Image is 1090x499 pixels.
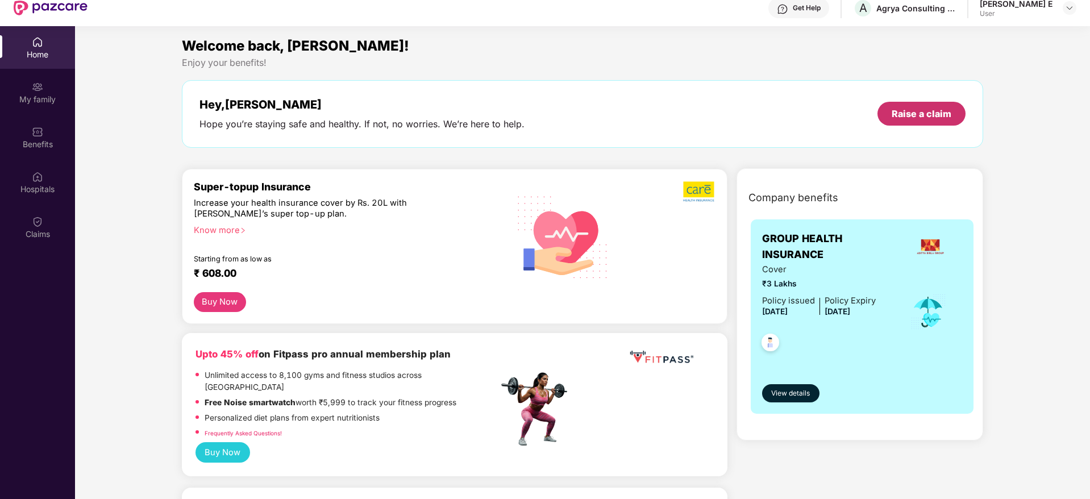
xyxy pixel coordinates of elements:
[915,231,946,262] img: insurerLogo
[182,57,984,69] div: Enjoy your benefits!
[205,430,282,436] a: Frequently Asked Questions!
[205,412,380,425] p: Personalized diet plans from expert nutritionists
[876,3,956,14] div: Agrya Consulting Private Limited
[762,278,876,290] span: ₹3 Lakhs
[980,9,1052,18] div: User
[195,442,250,463] button: Buy Now
[32,171,43,182] img: svg+xml;base64,PHN2ZyBpZD0iSG9zcGl0YWxzIiB4bWxucz0iaHR0cDovL3d3dy53My5vcmcvMjAwMC9zdmciIHdpZHRoPS...
[892,107,951,120] div: Raise a claim
[194,181,498,193] div: Super-topup Insurance
[627,347,696,368] img: fppp.png
[205,369,498,394] p: Unlimited access to 8,100 gyms and fitness studios across [GEOGRAPHIC_DATA]
[194,198,449,220] div: Increase your health insurance cover by Rs. 20L with [PERSON_NAME]’s super top-up plan.
[748,190,838,206] span: Company benefits
[1065,3,1074,13] img: svg+xml;base64,PHN2ZyBpZD0iRHJvcGRvd24tMzJ4MzIiIHhtbG5zPSJodHRwOi8vd3d3LnczLm9yZy8yMDAwL3N2ZyIgd2...
[910,293,947,331] img: icon
[194,225,492,233] div: Know more
[240,227,246,234] span: right
[205,398,296,407] strong: Free Noise smartwatch
[182,38,409,54] span: Welcome back, [PERSON_NAME]!
[205,397,456,409] p: worth ₹5,999 to track your fitness progress
[683,181,715,202] img: b5dec4f62d2307b9de63beb79f102df3.png
[509,181,617,292] img: svg+xml;base64,PHN2ZyB4bWxucz0iaHR0cDovL3d3dy53My5vcmcvMjAwMC9zdmciIHhtbG5zOnhsaW5rPSJodHRwOi8vd3...
[762,231,898,263] span: GROUP HEALTH INSURANCE
[14,1,88,15] img: New Pazcare Logo
[32,81,43,93] img: svg+xml;base64,PHN2ZyB3aWR0aD0iMjAiIGhlaWdodD0iMjAiIHZpZXdCb3g9IjAgMCAyMCAyMCIgZmlsbD0ibm9uZSIgeG...
[825,307,850,316] span: [DATE]
[777,3,788,15] img: svg+xml;base64,PHN2ZyBpZD0iSGVscC0zMngzMiIgeG1sbnM9Imh0dHA6Ly93d3cudzMub3JnLzIwMDAvc3ZnIiB3aWR0aD...
[199,98,525,111] div: Hey, [PERSON_NAME]
[195,348,451,360] b: on Fitpass pro annual membership plan
[859,1,867,15] span: A
[32,36,43,48] img: svg+xml;base64,PHN2ZyBpZD0iSG9tZSIgeG1sbnM9Imh0dHA6Ly93d3cudzMub3JnLzIwMDAvc3ZnIiB3aWR0aD0iMjAiIG...
[32,126,43,138] img: svg+xml;base64,PHN2ZyBpZD0iQmVuZWZpdHMiIHhtbG5zPSJodHRwOi8vd3d3LnczLm9yZy8yMDAwL3N2ZyIgd2lkdGg9Ij...
[756,330,784,358] img: svg+xml;base64,PHN2ZyB4bWxucz0iaHR0cDovL3d3dy53My5vcmcvMjAwMC9zdmciIHdpZHRoPSI0OC45NDMiIGhlaWdodD...
[762,263,876,276] span: Cover
[194,267,487,281] div: ₹ 608.00
[498,369,577,449] img: fpp.png
[194,255,450,263] div: Starting from as low as
[32,216,43,227] img: svg+xml;base64,PHN2ZyBpZD0iQ2xhaW0iIHhtbG5zPSJodHRwOi8vd3d3LnczLm9yZy8yMDAwL3N2ZyIgd2lkdGg9IjIwIi...
[194,292,246,312] button: Buy Now
[825,294,876,307] div: Policy Expiry
[195,348,259,360] b: Upto 45% off
[762,384,819,402] button: View details
[771,388,810,399] span: View details
[199,118,525,130] div: Hope you’re staying safe and healthy. If not, no worries. We’re here to help.
[762,294,815,307] div: Policy issued
[762,307,788,316] span: [DATE]
[793,3,821,13] div: Get Help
